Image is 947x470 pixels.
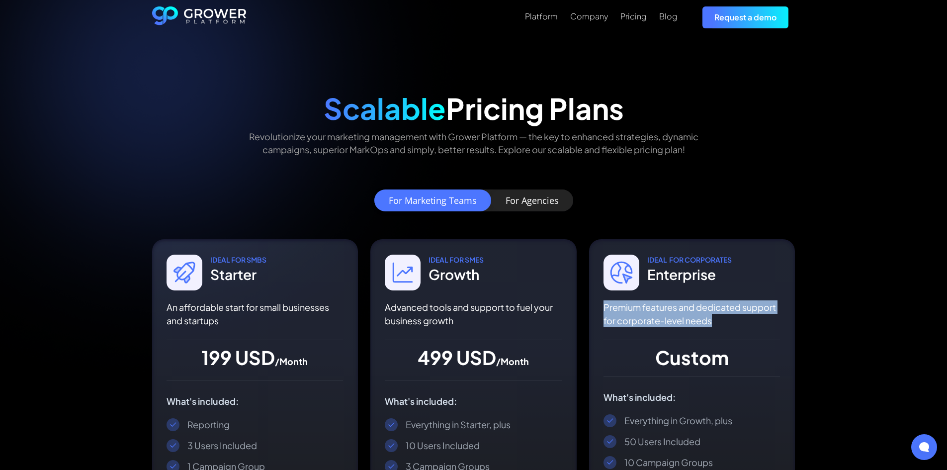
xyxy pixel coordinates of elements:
[167,300,344,327] p: An affordable start for small businesses and startups
[659,10,678,22] a: Blog
[232,130,715,155] p: Revolutionize your marketing management with Grower Platform — the key to enhanced strategies, dy...
[624,436,700,448] div: 50 Users Included
[210,255,266,265] div: IDEAL For SmbS
[570,10,608,22] a: Company
[406,419,511,431] div: Everything in Starter, plus
[659,11,678,21] div: Blog
[620,11,647,21] div: Pricing
[324,90,446,126] span: Scalable
[702,6,788,28] a: Request a demo
[647,255,732,265] div: IDEAL For CORPORATES
[429,265,484,284] div: Growth
[496,356,529,367] span: /Month
[385,396,562,406] div: What's included:
[429,255,484,265] div: IDEAL For SMes
[187,419,230,431] div: Reporting
[603,352,780,364] div: Custom
[385,300,562,327] p: Advanced tools and support to fuel your business growth
[167,352,344,368] div: 199 USD
[624,457,713,469] div: 10 Campaign Groups
[275,356,308,367] span: /Month
[525,10,558,22] a: Platform
[624,415,732,427] div: Everything in Growth, plus
[152,6,247,28] a: home
[167,396,344,406] div: What's included:
[647,265,732,284] div: Enterprise
[603,392,780,402] div: What's included:
[187,440,257,452] div: 3 Users Included
[506,195,559,205] div: For Agencies
[324,91,624,126] div: Pricing Plans
[603,300,780,327] p: Premium features and dedicated support for corporate-level needs
[406,440,480,452] div: 10 Users Included
[620,10,647,22] a: Pricing
[525,11,558,21] div: Platform
[210,265,266,284] div: Starter
[570,11,608,21] div: Company
[389,195,477,205] div: For Marketing Teams
[385,352,562,368] div: 499 USD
